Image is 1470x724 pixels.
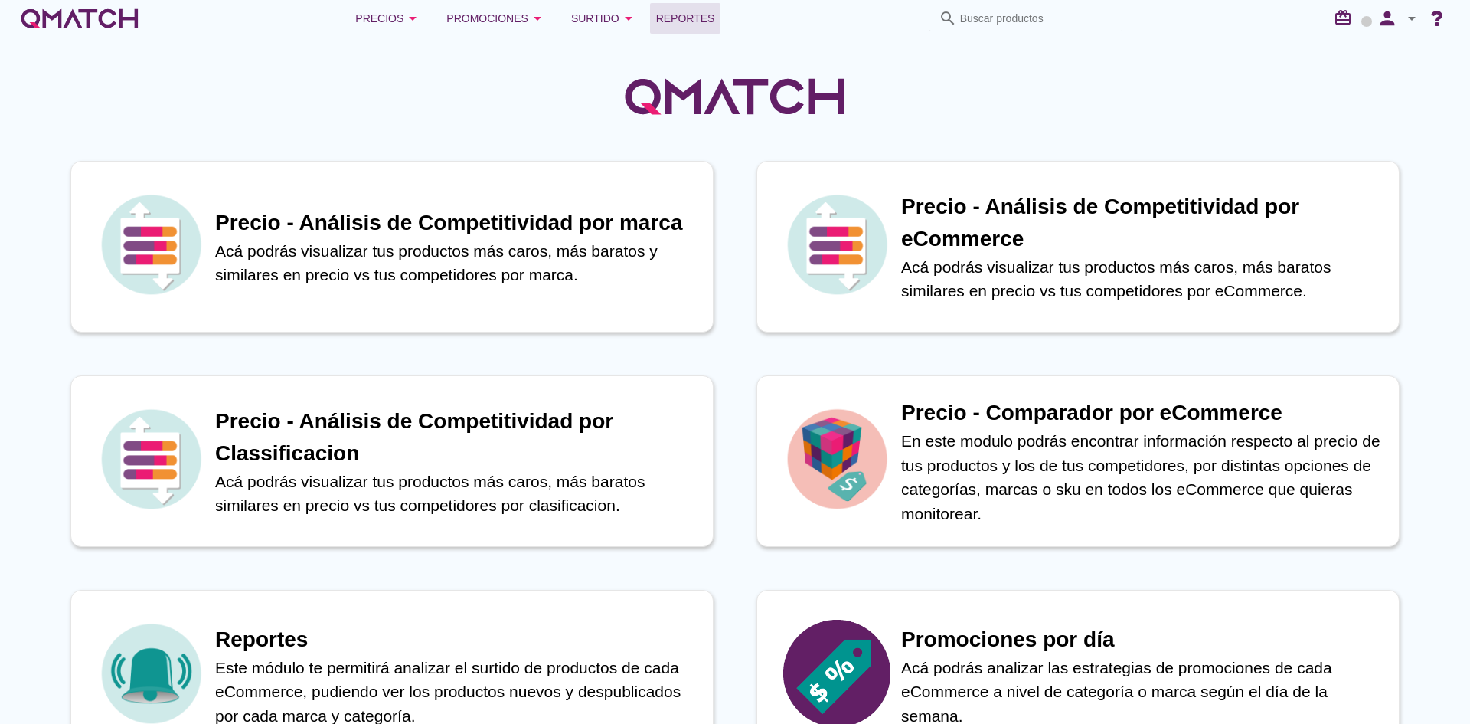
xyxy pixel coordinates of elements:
[49,161,735,333] a: iconPrecio - Análisis de Competitividad por marcaAcá podrás visualizar tus productos más caros, m...
[49,375,735,547] a: iconPrecio - Análisis de Competitividad por ClassificacionAcá podrás visualizar tus productos más...
[901,397,1383,429] h1: Precio - Comparador por eCommerce
[620,58,850,135] img: QMatchLogo
[97,405,204,513] img: icon
[215,624,697,656] h1: Reportes
[1403,9,1421,28] i: arrow_drop_down
[215,405,697,470] h1: Precio - Análisis de Competitividad por Classificacion
[783,405,890,513] img: icon
[434,3,559,34] button: Promociones
[215,207,697,239] h1: Precio - Análisis de Competitividad por marca
[960,6,1113,31] input: Buscar productos
[18,3,141,34] a: white-qmatch-logo
[735,161,1421,333] a: iconPrecio - Análisis de Competitividad por eCommerceAcá podrás visualizar tus productos más caro...
[735,375,1421,547] a: iconPrecio - Comparador por eCommerceEn este modulo podrás encontrar información respecto al prec...
[1334,8,1358,27] i: redeem
[528,9,547,28] i: arrow_drop_down
[403,9,422,28] i: arrow_drop_down
[559,3,650,34] button: Surtido
[901,191,1383,255] h1: Precio - Análisis de Competitividad por eCommerce
[783,191,890,298] img: icon
[215,470,697,518] p: Acá podrás visualizar tus productos más caros, más baratos similares en precio vs tus competidore...
[215,239,697,287] p: Acá podrás visualizar tus productos más caros, más baratos y similares en precio vs tus competido...
[901,429,1383,526] p: En este modulo podrás encontrar información respecto al precio de tus productos y los de tus comp...
[619,9,638,28] i: arrow_drop_down
[939,9,957,28] i: search
[656,9,715,28] span: Reportes
[650,3,721,34] a: Reportes
[446,9,547,28] div: Promociones
[571,9,638,28] div: Surtido
[901,624,1383,656] h1: Promociones por día
[1372,8,1403,29] i: person
[355,9,422,28] div: Precios
[901,255,1383,303] p: Acá podrás visualizar tus productos más caros, más baratos similares en precio vs tus competidore...
[343,3,434,34] button: Precios
[97,191,204,298] img: icon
